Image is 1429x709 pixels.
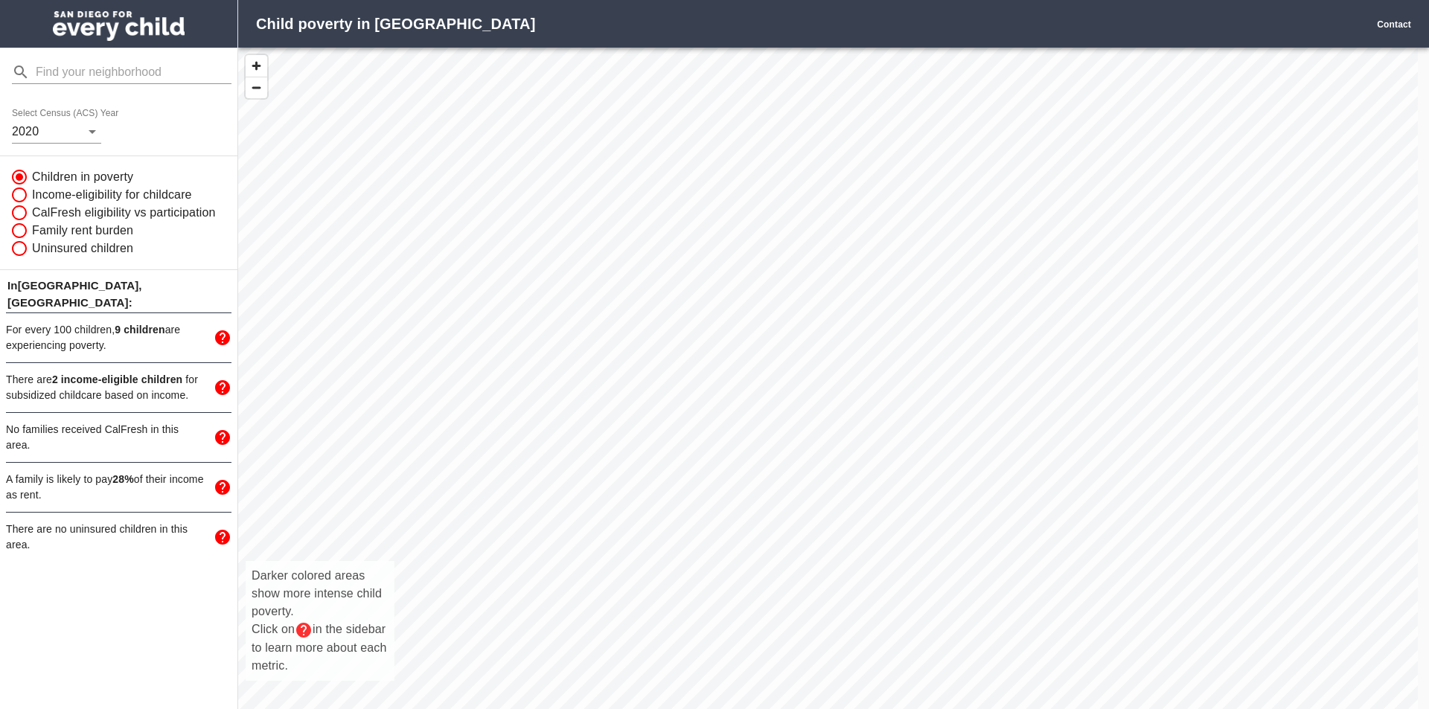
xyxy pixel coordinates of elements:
span: A family is likely to pay of their income as rent. [6,473,204,501]
div: There are2 income-eligible children for subsidized childcare based on income. [6,363,231,412]
span: Uninsured children [32,240,133,257]
input: Find your neighborhood [36,60,231,84]
span: 9 children [115,324,164,336]
p: In [GEOGRAPHIC_DATA] , [GEOGRAPHIC_DATA]: [6,276,231,312]
span: There are no uninsured children in this area. [6,523,188,551]
span: Income-eligibility for childcare [32,186,192,204]
div: For every 100 children,9 childrenare experiencing poverty. [6,313,231,362]
div: 2020 [12,120,101,144]
strong: Child poverty in [GEOGRAPHIC_DATA] [256,16,535,32]
div: No families received CalFresh in this area. [6,413,231,462]
button: Zoom Out [246,77,267,98]
img: San Diego for Every Child logo [53,11,185,41]
p: Darker colored areas show more intense child poverty. Click on in the sidebar to learn more about... [252,567,389,675]
span: CalFresh eligibility vs participation [32,204,216,222]
div: There are no uninsured children in this area. [6,513,231,562]
a: Contact [1377,19,1411,30]
label: Select Census (ACS) Year [12,109,124,118]
button: Zoom In [246,55,267,77]
span: There are for subsidized childcare based on income. [6,373,198,401]
span: No families received CalFresh in this area. [6,423,179,451]
span: Children in poverty [32,168,133,186]
div: A family is likely to pay28%of their income as rent. [6,463,231,512]
span: 2 income-eligible children [52,373,182,385]
strong: 28 % [112,473,133,485]
span: For every 100 children, are experiencing poverty. [6,324,180,351]
span: Family rent burden [32,222,133,240]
